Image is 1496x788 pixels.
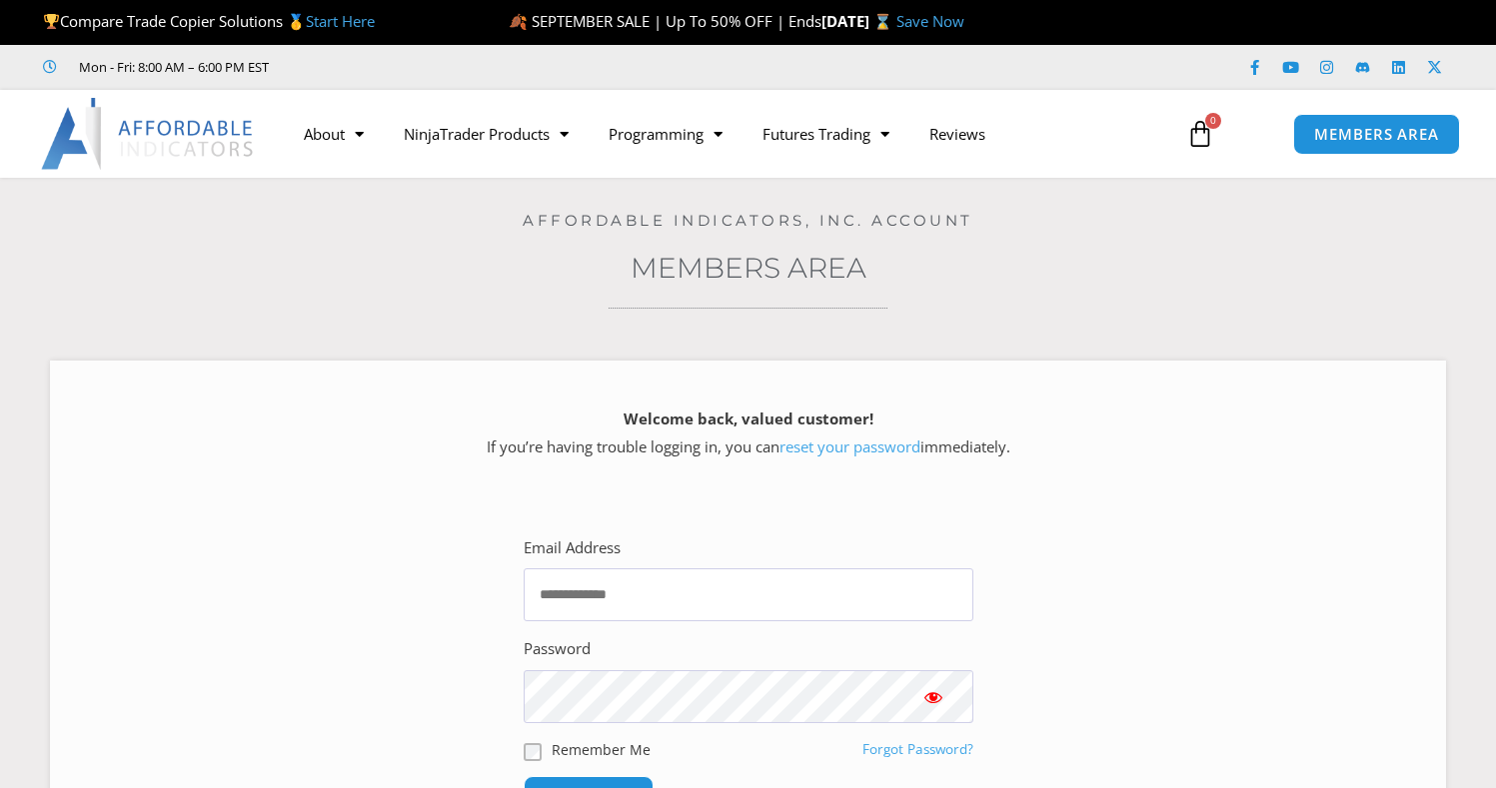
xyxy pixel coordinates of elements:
[284,111,1166,157] nav: Menu
[1293,114,1460,155] a: MEMBERS AREA
[43,11,375,31] span: Compare Trade Copier Solutions 🥇
[41,98,256,170] img: LogoAI | Affordable Indicators – NinjaTrader
[1314,127,1439,142] span: MEMBERS AREA
[1156,105,1244,163] a: 0
[284,111,384,157] a: About
[384,111,589,157] a: NinjaTrader Products
[306,11,375,31] a: Start Here
[589,111,743,157] a: Programming
[909,111,1005,157] a: Reviews
[1205,113,1221,129] span: 0
[297,57,597,77] iframe: Customer reviews powered by Trustpilot
[743,111,909,157] a: Futures Trading
[85,405,1411,461] p: If you’re having trouble logging in, you can immediately.
[779,436,920,456] a: reset your password
[893,670,973,723] button: Show password
[631,251,866,285] a: Members Area
[524,635,591,663] label: Password
[74,55,269,79] span: Mon - Fri: 8:00 AM – 6:00 PM EST
[896,11,964,31] a: Save Now
[862,740,973,758] a: Forgot Password?
[44,14,59,29] img: 🏆
[509,11,821,31] span: 🍂 SEPTEMBER SALE | Up To 50% OFF | Ends
[523,211,973,230] a: Affordable Indicators, Inc. Account
[624,408,873,428] strong: Welcome back, valued customer!
[552,739,651,760] label: Remember Me
[821,11,896,31] strong: [DATE] ⌛
[524,534,621,562] label: Email Address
